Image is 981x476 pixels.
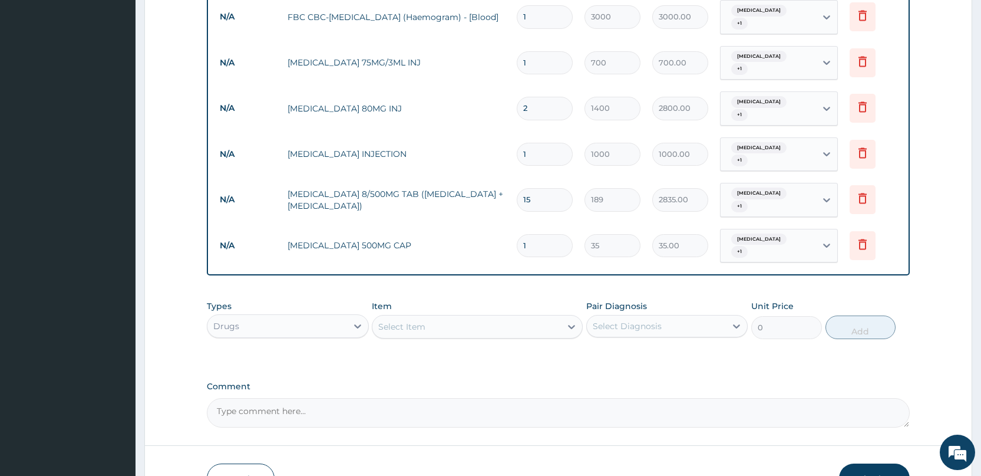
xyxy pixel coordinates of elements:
div: Chat with us now [61,66,198,81]
div: Select Diagnosis [593,320,662,332]
td: [MEDICAL_DATA] 500MG CAP [282,234,511,257]
div: Minimize live chat window [193,6,222,34]
textarea: Type your message and hit 'Enter' [6,322,224,363]
td: N/A [214,143,282,165]
span: [MEDICAL_DATA] [731,96,787,108]
label: Comment [207,382,910,392]
td: [MEDICAL_DATA] INJECTION [282,142,511,166]
label: Item [372,300,392,312]
span: + 1 [731,18,748,29]
td: N/A [214,6,282,28]
button: Add [825,316,896,339]
td: [MEDICAL_DATA] 8/500MG TAB ([MEDICAL_DATA] + [MEDICAL_DATA]) [282,182,511,218]
span: + 1 [731,201,748,212]
div: Drugs [213,320,239,332]
span: We're online! [68,149,163,268]
label: Types [207,301,232,311]
img: d_794563401_company_1708531726252_794563401 [22,59,48,88]
td: N/A [214,52,282,74]
span: + 1 [731,246,748,258]
td: N/A [214,97,282,119]
span: [MEDICAL_DATA] [731,51,787,63]
span: [MEDICAL_DATA] [731,234,787,245]
td: [MEDICAL_DATA] 80MG INJ [282,97,511,120]
div: Select Item [378,321,425,333]
span: [MEDICAL_DATA] [731,188,787,199]
span: + 1 [731,155,748,166]
label: Unit Price [751,300,794,312]
td: FBC CBC-[MEDICAL_DATA] (Haemogram) - [Blood] [282,5,511,29]
span: + 1 [731,109,748,121]
span: [MEDICAL_DATA] [731,5,787,17]
td: N/A [214,189,282,211]
td: N/A [214,235,282,257]
label: Pair Diagnosis [586,300,647,312]
td: [MEDICAL_DATA] 75MG/3ML INJ [282,51,511,74]
span: + 1 [731,63,748,75]
span: [MEDICAL_DATA] [731,142,787,154]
